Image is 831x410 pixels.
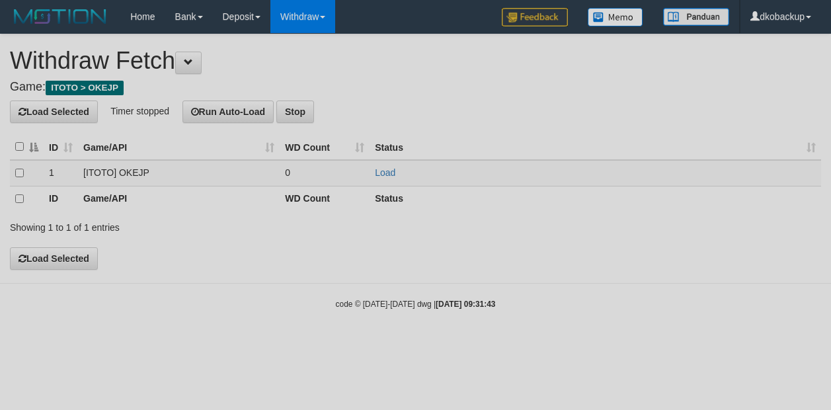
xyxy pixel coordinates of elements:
h1: Withdraw Fetch [10,48,821,74]
button: Load Selected [10,247,98,270]
th: Status [370,186,821,212]
span: 0 [285,167,290,178]
h4: Game: [10,81,821,94]
img: MOTION_logo.png [10,7,110,26]
img: Button%20Memo.svg [588,8,643,26]
button: Load Selected [10,101,98,123]
th: ID: activate to sort column ascending [44,134,78,160]
strong: [DATE] 09:31:43 [436,300,495,309]
small: code © [DATE]-[DATE] dwg | [336,300,496,309]
th: ID [44,186,78,212]
button: Stop [276,101,314,123]
th: WD Count [280,186,370,212]
button: Run Auto-Load [182,101,274,123]
div: Showing 1 to 1 of 1 entries [10,216,336,234]
a: Load [375,167,395,178]
td: [ITOTO] OKEJP [78,160,280,186]
th: Game/API: activate to sort column ascending [78,134,280,160]
span: Timer stopped [110,105,169,116]
th: WD Count: activate to sort column ascending [280,134,370,160]
img: panduan.png [663,8,729,26]
th: Status: activate to sort column ascending [370,134,821,160]
th: Game/API [78,186,280,212]
td: 1 [44,160,78,186]
img: Feedback.jpg [502,8,568,26]
span: ITOTO > OKEJP [46,81,124,95]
